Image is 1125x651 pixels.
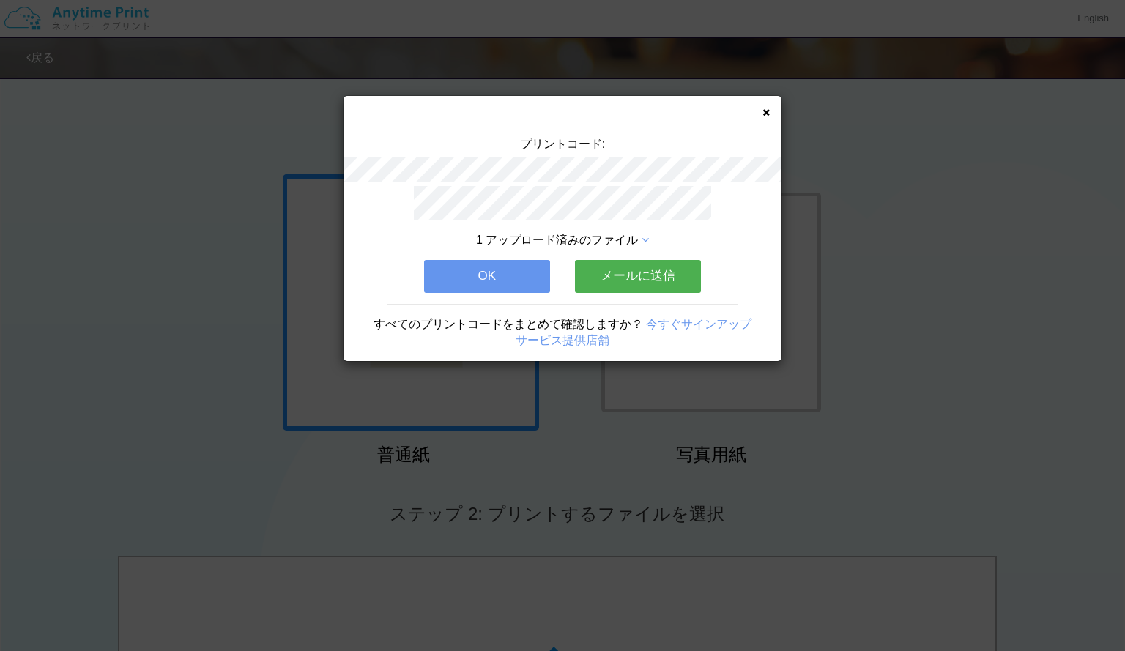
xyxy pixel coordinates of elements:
[424,260,550,292] button: OK
[575,260,701,292] button: メールに送信
[374,318,643,330] span: すべてのプリントコードをまとめて確認しますか？
[476,234,638,246] span: 1 アップロード済みのファイル
[520,138,605,150] span: プリントコード:
[516,334,609,346] a: サービス提供店舗
[646,318,751,330] a: 今すぐサインアップ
